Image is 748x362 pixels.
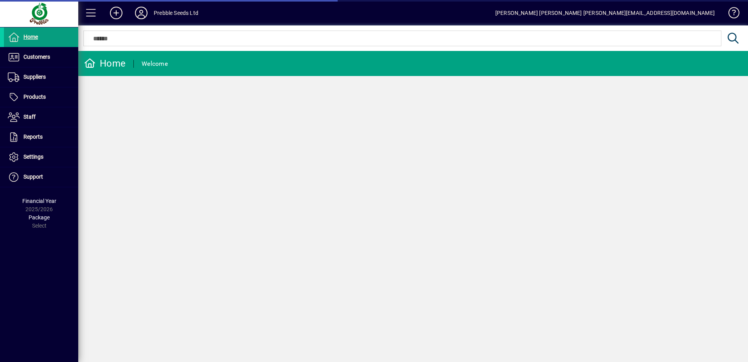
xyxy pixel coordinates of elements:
span: Suppliers [23,74,46,80]
div: Prebble Seeds Ltd [154,7,198,19]
div: Welcome [142,58,168,70]
div: [PERSON_NAME] [PERSON_NAME] [PERSON_NAME][EMAIL_ADDRESS][DOMAIN_NAME] [495,7,715,19]
a: Customers [4,47,78,67]
button: Add [104,6,129,20]
span: Reports [23,134,43,140]
span: Customers [23,54,50,60]
span: Package [29,214,50,221]
button: Profile [129,6,154,20]
a: Reports [4,127,78,147]
span: Products [23,94,46,100]
a: Support [4,167,78,187]
div: Home [84,57,126,70]
span: Home [23,34,38,40]
a: Settings [4,147,78,167]
a: Knowledge Base [723,2,738,27]
span: Settings [23,154,43,160]
a: Products [4,87,78,107]
span: Financial Year [22,198,56,204]
a: Suppliers [4,67,78,87]
span: Staff [23,114,36,120]
a: Staff [4,107,78,127]
span: Support [23,174,43,180]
